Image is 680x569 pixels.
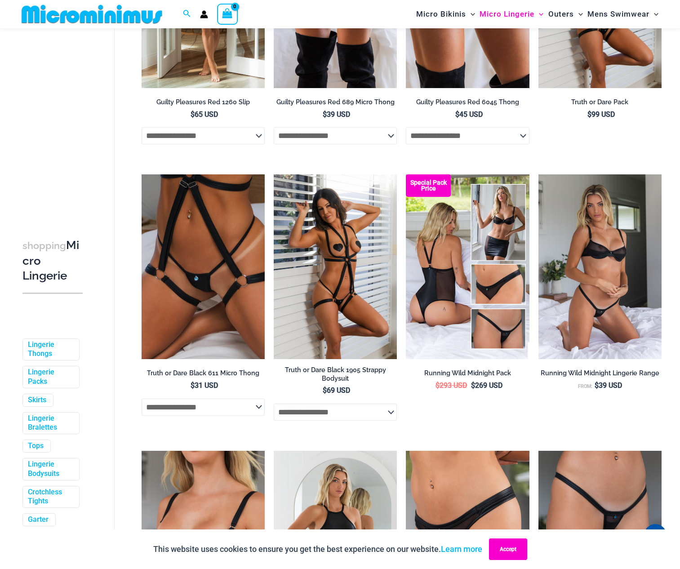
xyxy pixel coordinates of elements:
a: View Shopping Cart, empty [217,4,238,24]
h2: Truth or Dare Black 1905 Strappy Bodysuit [274,366,397,382]
a: Guilty Pleasures Red 6045 Thong [406,98,529,110]
a: Running Wild Midnight Pack [406,369,529,381]
p: This website uses cookies to ensure you get the best experience on our website. [153,542,482,556]
a: Lingerie Packs [28,368,72,387]
span: $ [323,386,327,395]
span: Micro Bikinis [416,3,466,26]
span: $ [323,110,327,119]
h3: Micro Lingerie [22,238,83,284]
a: OutersMenu ToggleMenu Toggle [546,3,585,26]
span: Outers [548,3,574,26]
a: Truth or Dare Black Micro 02Truth or Dare Black 1905 Bodysuit 611 Micro 12Truth or Dare Black 190... [142,174,265,359]
a: Micro LingerieMenu ToggleMenu Toggle [477,3,546,26]
a: Guilty Pleasures Red 689 Micro Thong [274,98,397,110]
a: Search icon link [183,9,191,20]
h2: Running Wild Midnight Lingerie Range [538,369,662,378]
a: Lingerie Bodysuits [28,460,72,479]
h2: Truth or Dare Black 611 Micro Thong [142,369,265,378]
a: All Styles (1) Running Wild Midnight 1052 Top 6512 Bottom 04Running Wild Midnight 1052 Top 6512 B... [406,174,529,359]
a: Skirts [28,396,46,405]
span: From: [578,383,592,389]
span: shopping [22,240,66,251]
bdi: 65 USD [191,110,218,119]
bdi: 69 USD [323,386,350,395]
bdi: 99 USD [587,110,615,119]
a: Account icon link [200,10,208,18]
img: Truth or Dare Black 1905 Bodysuit 611 Micro 07 [274,174,397,359]
span: $ [471,381,475,390]
a: Truth or Dare Black 1905 Bodysuit 611 Micro 07Truth or Dare Black 1905 Bodysuit 611 Micro 05Truth... [274,174,397,359]
a: Running Wild Midnight Lingerie Range [538,369,662,381]
bdi: 39 USD [595,381,622,390]
span: $ [587,110,591,119]
a: Lingerie Bralettes [28,414,72,433]
nav: Site Navigation [413,1,662,27]
a: Mens SwimwearMenu ToggleMenu Toggle [585,3,661,26]
span: $ [455,110,459,119]
img: Truth or Dare Black Micro 02 [142,174,265,359]
h2: Running Wild Midnight Pack [406,369,529,378]
a: Tops [28,442,44,451]
a: Truth or Dare Black 611 Micro Thong [142,369,265,381]
bdi: 293 USD [436,381,467,390]
a: Guilty Pleasures Red 1260 Slip [142,98,265,110]
a: Learn more [441,544,482,554]
h2: Guilty Pleasures Red 1260 Slip [142,98,265,107]
a: Garter [28,516,49,525]
span: $ [191,381,195,390]
img: Running Wild Midnight 1052 Top 6512 Bottom 02 [538,174,662,359]
span: $ [595,381,599,390]
a: Truth or Dare Pack [538,98,662,110]
span: $ [436,381,440,390]
img: MM SHOP LOGO FLAT [18,4,166,24]
bdi: 45 USD [455,110,483,119]
a: Running Wild Midnight 1052 Top 6512 Bottom 02Running Wild Midnight 1052 Top 6512 Bottom 05Running... [538,174,662,359]
span: Menu Toggle [649,3,658,26]
span: $ [191,110,195,119]
h2: Guilty Pleasures Red 6045 Thong [406,98,529,107]
span: Micro Lingerie [480,3,534,26]
bdi: 31 USD [191,381,218,390]
span: Menu Toggle [534,3,543,26]
h2: Truth or Dare Pack [538,98,662,107]
bdi: 39 USD [323,110,350,119]
a: Lingerie Thongs [28,340,72,359]
b: Special Pack Price [406,180,451,191]
h2: Guilty Pleasures Red 689 Micro Thong [274,98,397,107]
span: Menu Toggle [466,3,475,26]
a: Micro BikinisMenu ToggleMenu Toggle [414,3,477,26]
button: Accept [489,538,527,560]
a: Crotchless Tights [28,488,72,507]
iframe: TrustedSite Certified [22,30,103,210]
bdi: 269 USD [471,381,502,390]
span: Mens Swimwear [587,3,649,26]
span: Menu Toggle [574,3,583,26]
a: Truth or Dare Black 1905 Strappy Bodysuit [274,366,397,386]
img: All Styles (1) [406,174,529,359]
